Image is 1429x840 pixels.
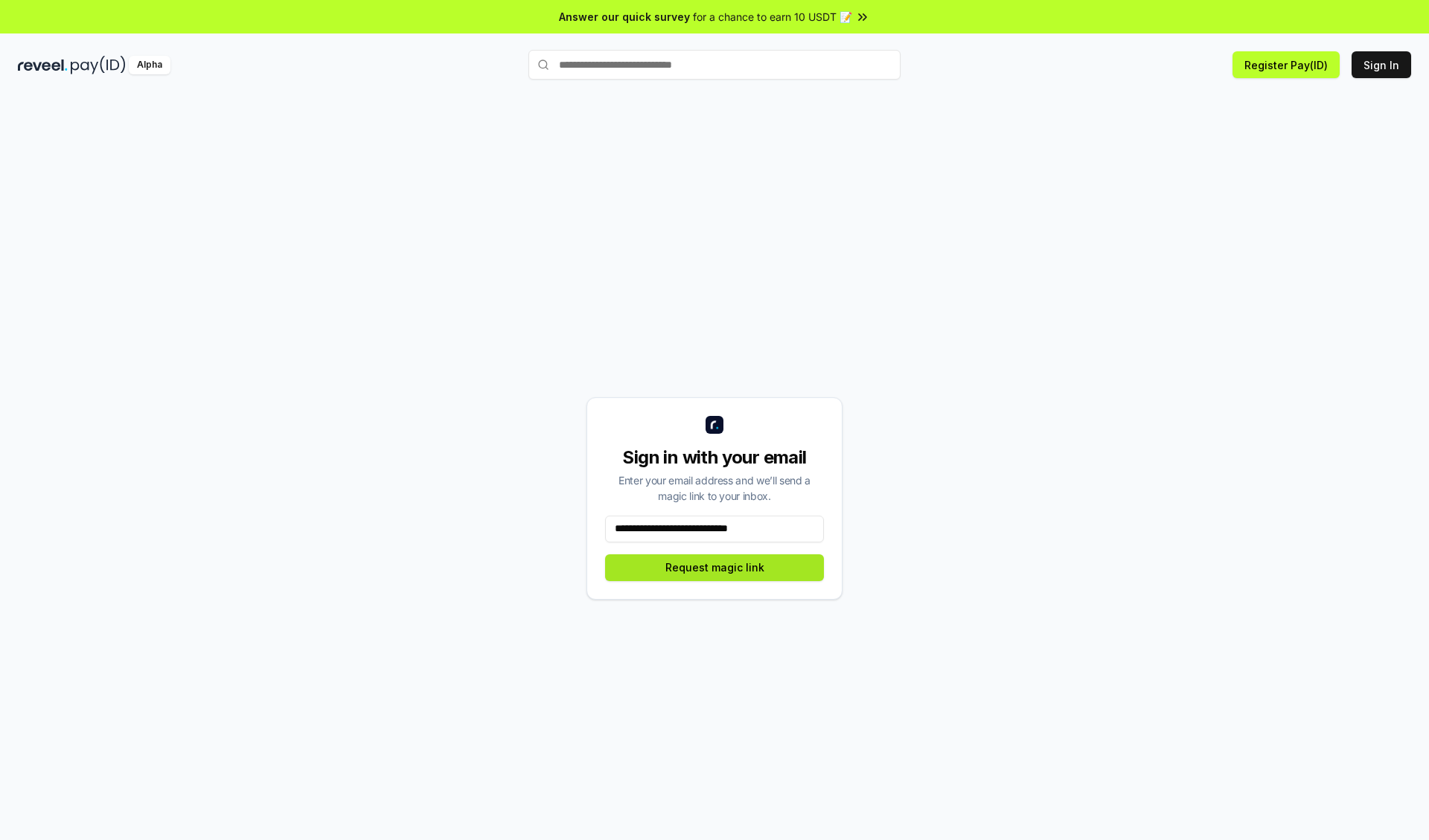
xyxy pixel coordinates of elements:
div: Enter your email address and we’ll send a magic link to your inbox. [605,472,824,504]
span: for a chance to earn 10 USDT 📝 [693,9,852,25]
button: Register Pay(ID) [1233,51,1340,78]
span: Answer our quick survey [559,9,690,25]
img: reveel_dark [18,56,68,74]
div: Sign in with your email [605,446,824,469]
img: logo_small [706,416,723,434]
button: Request magic link [605,554,824,581]
button: Sign In [1352,51,1411,78]
div: Alpha [129,56,170,74]
img: pay_id [71,56,126,74]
